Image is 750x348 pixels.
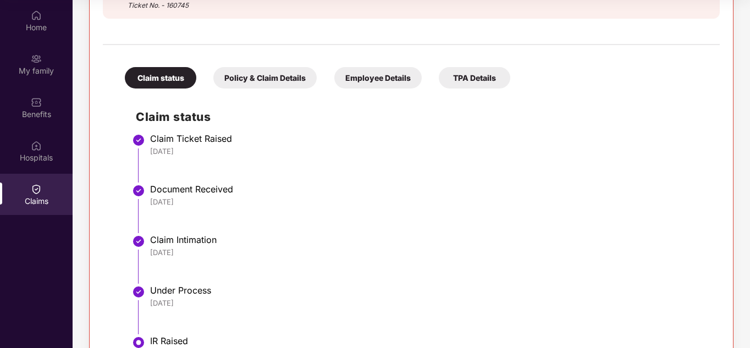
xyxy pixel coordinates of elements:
div: [DATE] [150,298,709,308]
div: TPA Details [439,67,510,89]
img: svg+xml;base64,PHN2ZyBpZD0iSG9tZSIgeG1sbnM9Imh0dHA6Ly93d3cudzMub3JnLzIwMDAvc3ZnIiB3aWR0aD0iMjAiIG... [31,10,42,21]
div: Policy & Claim Details [213,67,317,89]
img: svg+xml;base64,PHN2ZyBpZD0iU3RlcC1Eb25lLTMyeDMyIiB4bWxucz0iaHR0cDovL3d3dy53My5vcmcvMjAwMC9zdmciIH... [132,134,145,147]
div: Under Process [150,285,709,296]
div: [DATE] [150,197,709,207]
div: [DATE] [150,247,709,257]
div: IR Raised [150,335,709,346]
div: Employee Details [334,67,422,89]
div: Claim status [125,67,196,89]
div: Document Received [150,184,709,195]
h2: Claim status [136,108,709,126]
img: svg+xml;base64,PHN2ZyB3aWR0aD0iMjAiIGhlaWdodD0iMjAiIHZpZXdCb3g9IjAgMCAyMCAyMCIgZmlsbD0ibm9uZSIgeG... [31,53,42,64]
div: Claim Intimation [150,234,709,245]
img: svg+xml;base64,PHN2ZyBpZD0iU3RlcC1Eb25lLTMyeDMyIiB4bWxucz0iaHR0cDovL3d3dy53My5vcmcvMjAwMC9zdmciIH... [132,235,145,248]
div: Claim Ticket Raised [150,133,709,144]
img: svg+xml;base64,PHN2ZyBpZD0iQ2xhaW0iIHhtbG5zPSJodHRwOi8vd3d3LnczLm9yZy8yMDAwL3N2ZyIgd2lkdGg9IjIwIi... [31,184,42,195]
img: svg+xml;base64,PHN2ZyBpZD0iSG9zcGl0YWxzIiB4bWxucz0iaHR0cDovL3d3dy53My5vcmcvMjAwMC9zdmciIHdpZHRoPS... [31,140,42,151]
div: [DATE] [150,146,709,156]
img: svg+xml;base64,PHN2ZyBpZD0iU3RlcC1Eb25lLTMyeDMyIiB4bWxucz0iaHR0cDovL3d3dy53My5vcmcvMjAwMC9zdmciIH... [132,184,145,197]
img: svg+xml;base64,PHN2ZyBpZD0iQmVuZWZpdHMiIHhtbG5zPSJodHRwOi8vd3d3LnczLm9yZy8yMDAwL3N2ZyIgd2lkdGg9Ij... [31,97,42,108]
img: svg+xml;base64,PHN2ZyBpZD0iU3RlcC1Eb25lLTMyeDMyIiB4bWxucz0iaHR0cDovL3d3dy53My5vcmcvMjAwMC9zdmciIH... [132,285,145,299]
